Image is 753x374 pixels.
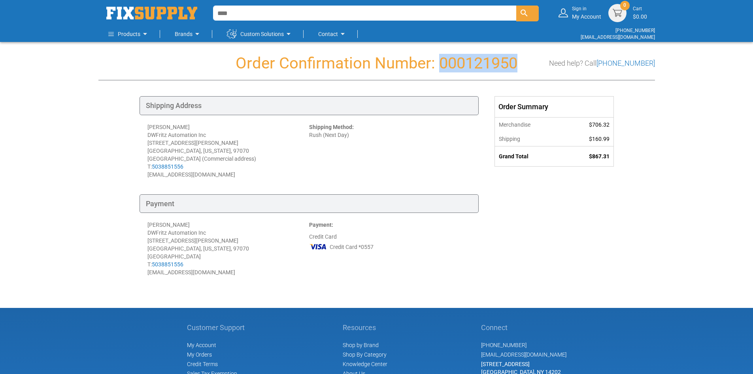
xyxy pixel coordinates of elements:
a: Contact [318,26,347,42]
span: $706.32 [589,122,610,128]
strong: Grand Total [499,153,528,159]
strong: Payment: [309,222,333,228]
span: $160.99 [589,136,610,142]
small: Sign in [572,6,601,12]
a: [EMAIL_ADDRESS][DOMAIN_NAME] [581,34,655,40]
span: $0.00 [633,13,647,20]
th: Shipping [495,132,564,146]
span: My Account [187,342,216,348]
div: [PERSON_NAME] DWFritz Automation Inc [STREET_ADDRESS][PERSON_NAME] [GEOGRAPHIC_DATA], [US_STATE],... [147,123,309,178]
span: Credit Card *0557 [330,243,374,251]
a: Brands [175,26,202,42]
a: Knowledge Center [343,361,387,367]
h5: Resources [343,324,387,332]
span: $867.31 [589,153,610,159]
a: Custom Solutions [227,26,293,42]
div: Rush (Next Day) [309,123,471,178]
div: My Account [572,6,601,20]
span: Credit Terms [187,361,218,367]
img: VI [309,241,327,252]
a: 5038851556 [152,261,183,268]
a: Products [108,26,150,42]
a: [PHONE_NUMBER] [481,342,527,348]
div: Order Summary [495,97,613,117]
span: My Orders [187,351,212,358]
div: [PERSON_NAME] DWFritz Automation Inc [STREET_ADDRESS][PERSON_NAME] [GEOGRAPHIC_DATA], [US_STATE],... [147,221,309,276]
th: Merchandise [495,117,564,132]
a: [PHONE_NUMBER] [596,59,655,67]
h1: Order Confirmation Number: 000121950 [98,55,655,72]
img: Fix Industrial Supply [106,7,197,19]
a: Shop by Brand [343,342,379,348]
small: Cart [633,6,647,12]
a: 5038851556 [152,163,183,170]
span: 0 [623,2,626,9]
strong: Shipping Method: [309,124,354,130]
a: [PHONE_NUMBER] [615,28,655,33]
div: Shipping Address [140,96,479,115]
a: Shop By Category [343,351,387,358]
a: store logo [106,7,197,19]
h5: Customer Support [187,324,249,332]
div: Credit Card [309,221,471,276]
h3: Need help? Call [549,59,655,67]
a: [EMAIL_ADDRESS][DOMAIN_NAME] [481,351,566,358]
div: Payment [140,194,479,213]
h5: Connect [481,324,566,332]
